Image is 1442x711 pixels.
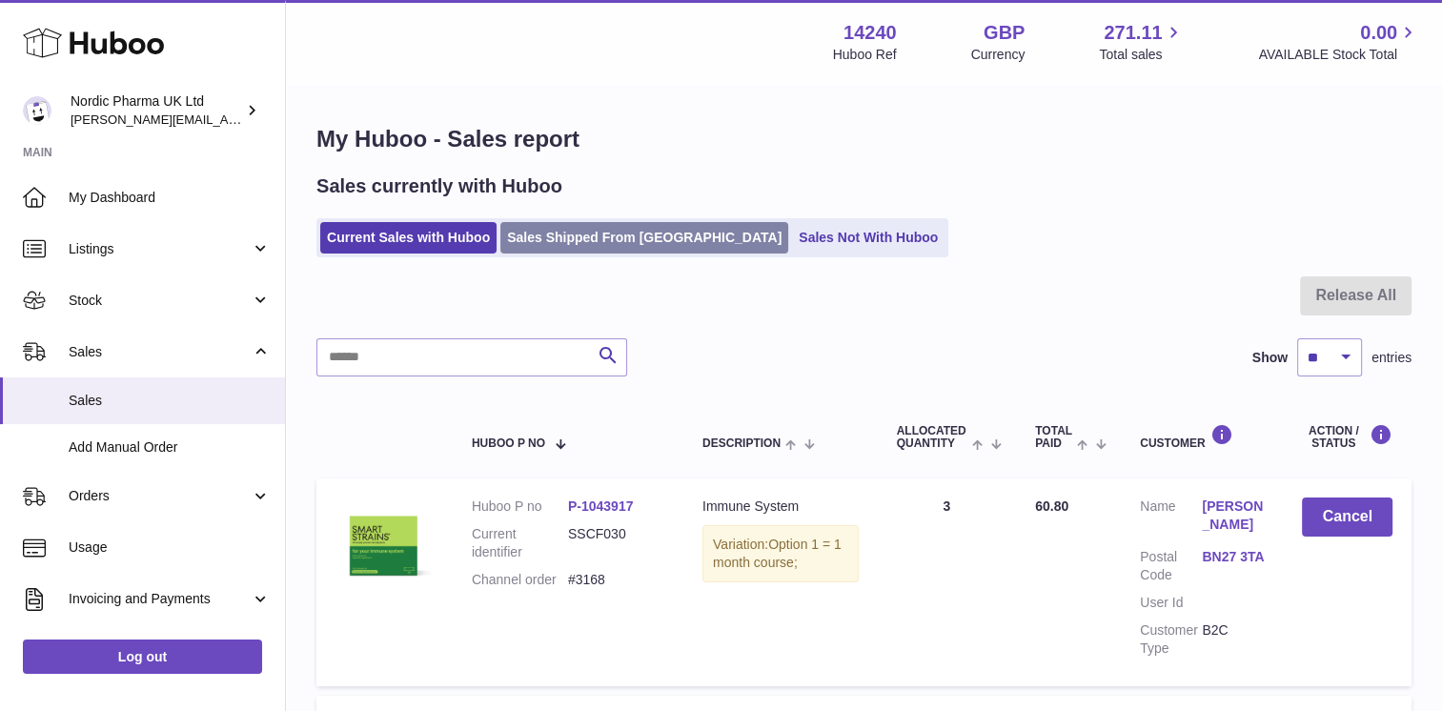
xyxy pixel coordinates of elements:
[1202,498,1264,534] a: [PERSON_NAME]
[1140,548,1202,584] dt: Postal Code
[23,640,262,674] a: Log out
[1258,20,1419,64] a: 0.00 AVAILABLE Stock Total
[1035,498,1068,514] span: 60.80
[568,571,664,589] dd: #3168
[1104,20,1162,46] span: 271.11
[1360,20,1397,46] span: 0.00
[335,498,431,593] img: Immune_System_30sachets_FrontFace.png
[713,537,842,570] span: Option 1 = 1 month course;
[320,222,497,254] a: Current Sales with Huboo
[1099,46,1184,64] span: Total sales
[843,20,897,46] strong: 14240
[568,498,634,514] a: P-1043917
[568,525,664,561] dd: SSCF030
[316,173,562,199] h2: Sales currently with Huboo
[1035,425,1072,450] span: Total paid
[1140,424,1264,450] div: Customer
[1371,349,1412,367] span: entries
[1302,424,1392,450] div: Action / Status
[702,437,781,450] span: Description
[1140,498,1202,538] dt: Name
[984,20,1025,46] strong: GBP
[69,189,271,207] span: My Dashboard
[1099,20,1184,64] a: 271.11 Total sales
[1202,621,1264,658] dd: B2C
[69,392,271,410] span: Sales
[69,240,251,258] span: Listings
[69,438,271,457] span: Add Manual Order
[69,343,251,361] span: Sales
[69,487,251,505] span: Orders
[69,538,271,557] span: Usage
[71,112,382,127] span: [PERSON_NAME][EMAIL_ADDRESS][DOMAIN_NAME]
[702,498,859,516] div: Immune System
[833,46,897,64] div: Huboo Ref
[792,222,944,254] a: Sales Not With Huboo
[69,590,251,608] span: Invoicing and Payments
[971,46,1026,64] div: Currency
[1252,349,1288,367] label: Show
[23,96,51,125] img: joe.plant@parapharmdev.com
[472,571,568,589] dt: Channel order
[1258,46,1419,64] span: AVAILABLE Stock Total
[472,525,568,561] dt: Current identifier
[71,92,242,129] div: Nordic Pharma UK Ltd
[878,478,1017,685] td: 3
[1140,594,1202,612] dt: User Id
[897,425,967,450] span: ALLOCATED Quantity
[472,437,545,450] span: Huboo P no
[1202,548,1264,566] a: BN27 3TA
[1140,621,1202,658] dt: Customer Type
[1302,498,1392,537] button: Cancel
[702,525,859,582] div: Variation:
[316,124,1412,154] h1: My Huboo - Sales report
[472,498,568,516] dt: Huboo P no
[500,222,788,254] a: Sales Shipped From [GEOGRAPHIC_DATA]
[69,292,251,310] span: Stock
